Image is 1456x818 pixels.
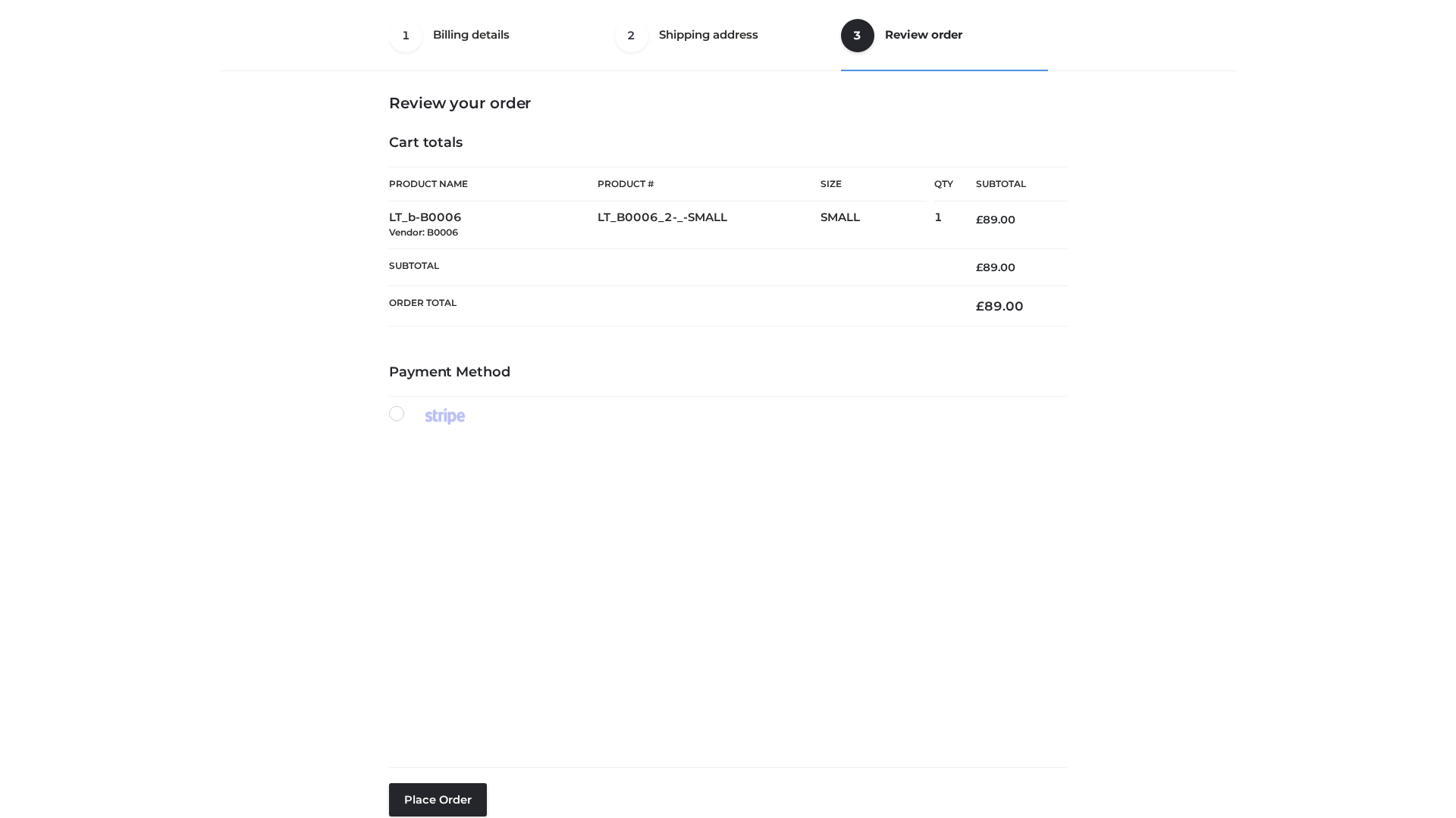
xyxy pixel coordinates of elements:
bdi: 89.00 [976,298,1024,314]
td: LT_b-B0006 [389,201,598,249]
h4: Payment Method [389,364,1067,381]
span: £ [976,261,983,274]
th: Subtotal [389,248,953,286]
small: Vendor: B0006 [389,226,458,238]
span: £ [976,298,984,314]
bdi: 89.00 [976,213,1015,226]
th: Product # [598,167,821,201]
th: Size [821,167,927,201]
h3: Review your order [389,94,1067,112]
td: SMALL [821,201,934,249]
iframe: Secure payment input frame [386,422,1064,755]
td: LT_B0006_2-_-SMALL [598,201,821,249]
button: Place order [389,783,487,816]
span: £ [976,213,983,226]
th: Subtotal [953,167,1067,201]
h4: Cart totals [389,135,1067,151]
td: 1 [934,201,953,249]
th: Product Name [389,167,598,201]
th: Qty [934,167,953,201]
th: Order Total [389,286,953,326]
bdi: 89.00 [976,261,1015,274]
